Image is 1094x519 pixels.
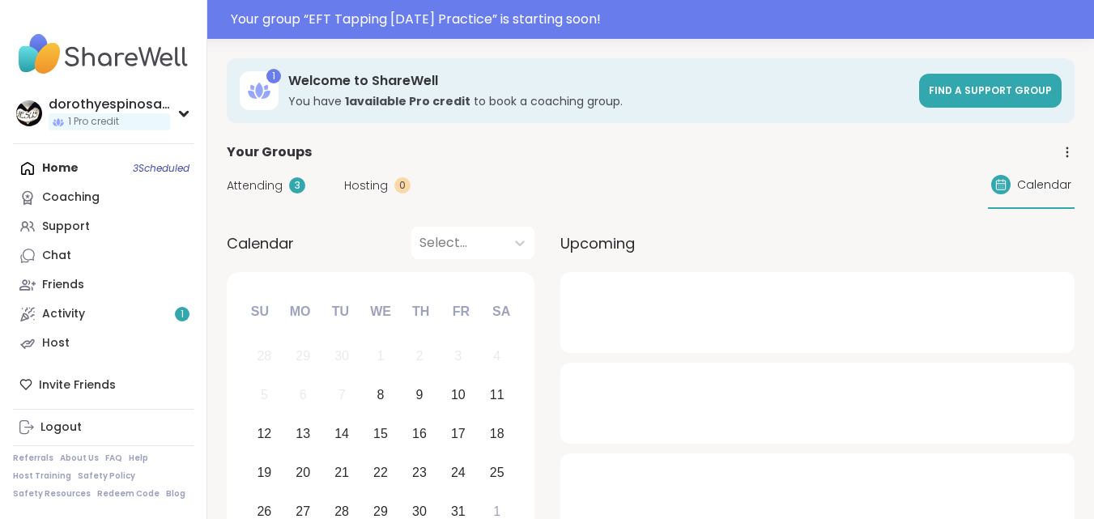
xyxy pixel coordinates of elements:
[286,417,321,452] div: Choose Monday, October 13th, 2025
[97,488,160,500] a: Redeem Code
[257,462,271,483] div: 19
[288,93,909,109] h3: You have to book a coaching group.
[261,384,268,406] div: 5
[441,378,475,413] div: Choose Friday, October 10th, 2025
[377,345,385,367] div: 1
[247,339,282,374] div: Not available Sunday, September 28th, 2025
[479,455,514,490] div: Choose Saturday, October 25th, 2025
[377,384,385,406] div: 8
[344,177,388,194] span: Hosting
[282,294,317,330] div: Mo
[78,470,135,482] a: Safety Policy
[402,339,437,374] div: Not available Thursday, October 2nd, 2025
[227,177,283,194] span: Attending
[231,10,1084,29] div: Your group “ EFT Tapping [DATE] Practice ” is starting soon!
[247,417,282,452] div: Choose Sunday, October 12th, 2025
[13,470,71,482] a: Host Training
[49,96,170,113] div: dorothyespinosa26
[412,423,427,445] div: 16
[402,455,437,490] div: Choose Thursday, October 23rd, 2025
[345,93,470,109] b: 1 available Pro credit
[181,308,184,321] span: 1
[40,419,82,436] div: Logout
[560,232,635,254] span: Upcoming
[13,413,194,442] a: Logout
[166,488,185,500] a: Blog
[402,417,437,452] div: Choose Thursday, October 16th, 2025
[483,294,519,330] div: Sa
[68,115,119,129] span: 1 Pro credit
[42,219,90,235] div: Support
[13,241,194,270] a: Chat
[1017,177,1071,194] span: Calendar
[42,277,84,293] div: Friends
[13,270,194,300] a: Friends
[364,455,398,490] div: Choose Wednesday, October 22nd, 2025
[334,462,349,483] div: 21
[394,177,411,194] div: 0
[402,378,437,413] div: Choose Thursday, October 9th, 2025
[443,294,479,330] div: Fr
[266,69,281,83] div: 1
[42,335,70,351] div: Host
[257,423,271,445] div: 12
[13,370,194,399] div: Invite Friends
[296,462,310,483] div: 20
[286,455,321,490] div: Choose Monday, October 20th, 2025
[13,26,194,83] img: ShareWell Nav Logo
[364,339,398,374] div: Not available Wednesday, October 1st, 2025
[441,417,475,452] div: Choose Friday, October 17th, 2025
[286,339,321,374] div: Not available Monday, September 29th, 2025
[490,462,504,483] div: 25
[42,248,71,264] div: Chat
[13,453,53,464] a: Referrals
[13,183,194,212] a: Coaching
[373,462,388,483] div: 22
[322,294,358,330] div: Tu
[334,345,349,367] div: 30
[364,378,398,413] div: Choose Wednesday, October 8th, 2025
[257,345,271,367] div: 28
[227,143,312,162] span: Your Groups
[454,345,462,367] div: 3
[129,453,148,464] a: Help
[441,455,475,490] div: Choose Friday, October 24th, 2025
[247,455,282,490] div: Choose Sunday, October 19th, 2025
[451,384,466,406] div: 10
[929,83,1052,97] span: Find a support group
[479,339,514,374] div: Not available Saturday, October 4th, 2025
[441,339,475,374] div: Not available Friday, October 3rd, 2025
[493,345,500,367] div: 4
[296,345,310,367] div: 29
[16,100,42,126] img: dorothyespinosa26
[300,384,307,406] div: 6
[13,488,91,500] a: Safety Resources
[415,384,423,406] div: 9
[13,300,194,329] a: Activity1
[364,417,398,452] div: Choose Wednesday, October 15th, 2025
[325,455,360,490] div: Choose Tuesday, October 21st, 2025
[13,329,194,358] a: Host
[490,384,504,406] div: 11
[227,232,294,254] span: Calendar
[296,423,310,445] div: 13
[451,462,466,483] div: 24
[60,453,99,464] a: About Us
[42,306,85,322] div: Activity
[338,384,346,406] div: 7
[403,294,439,330] div: Th
[479,378,514,413] div: Choose Saturday, October 11th, 2025
[325,378,360,413] div: Not available Tuesday, October 7th, 2025
[325,417,360,452] div: Choose Tuesday, October 14th, 2025
[105,453,122,464] a: FAQ
[490,423,504,445] div: 18
[247,378,282,413] div: Not available Sunday, October 5th, 2025
[373,423,388,445] div: 15
[415,345,423,367] div: 2
[289,177,305,194] div: 3
[412,462,427,483] div: 23
[13,212,194,241] a: Support
[919,74,1062,108] a: Find a support group
[288,72,909,90] h3: Welcome to ShareWell
[325,339,360,374] div: Not available Tuesday, September 30th, 2025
